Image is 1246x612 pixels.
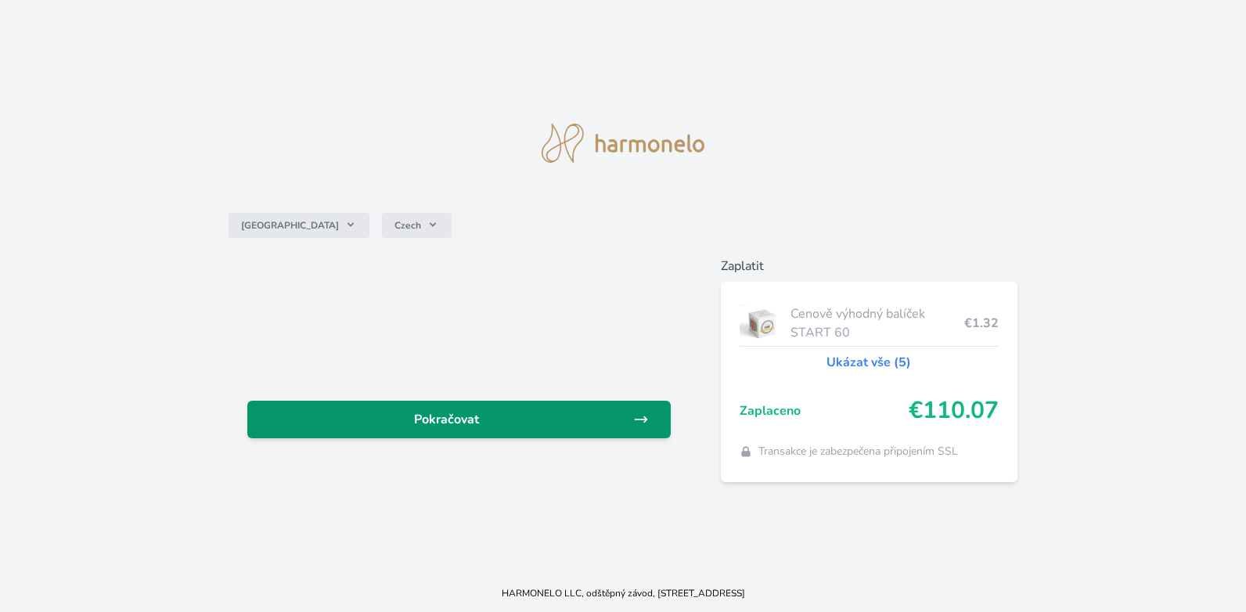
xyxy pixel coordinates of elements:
[394,219,421,232] span: Czech
[542,124,704,163] img: logo.svg
[740,304,784,343] img: start.jpg
[247,401,671,438] a: Pokračovat
[964,314,999,333] span: €1.32
[909,397,999,425] span: €110.07
[229,213,369,238] button: [GEOGRAPHIC_DATA]
[260,410,633,429] span: Pokračovat
[721,257,1017,275] h6: Zaplatit
[790,304,964,342] span: Cenově výhodný balíček START 60
[241,219,339,232] span: [GEOGRAPHIC_DATA]
[740,401,909,420] span: Zaplaceno
[826,353,911,372] a: Ukázat vše (5)
[758,444,958,459] span: Transakce je zabezpečena připojením SSL
[382,213,452,238] button: Czech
